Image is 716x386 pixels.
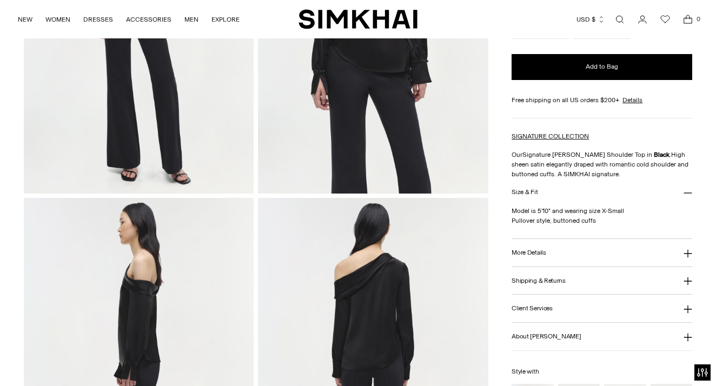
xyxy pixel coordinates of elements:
[576,8,605,31] button: USD $
[211,8,240,31] a: EXPLORE
[512,333,581,340] h3: About [PERSON_NAME]
[677,9,699,30] a: Open cart modal
[586,62,618,71] span: Add to Bag
[126,8,171,31] a: ACCESSORIES
[609,9,631,30] a: Open search modal
[512,267,692,295] button: Shipping & Returns
[512,179,692,207] button: Size & Fit
[83,8,113,31] a: DRESSES
[512,249,546,256] h3: More Details
[512,132,589,140] a: SIGNATURE COLLECTION
[622,95,642,105] a: Details
[512,277,566,284] h3: Shipping & Returns
[512,150,692,179] p: Our Signature [PERSON_NAME] Shoulder Top in . High sheen satin elegantly draped with romantic col...
[512,189,538,196] h3: Size & Fit
[184,8,198,31] a: MEN
[45,8,70,31] a: WOMEN
[512,95,692,105] div: Free shipping on all US orders $200+
[512,368,692,375] h6: Style with
[654,9,676,30] a: Wishlist
[299,9,417,30] a: SIMKHAI
[512,239,692,267] button: More Details
[512,206,692,225] p: Model is 5'10" and wearing size X-Small Pullover style, buttoned cuffs
[18,8,32,31] a: NEW
[632,9,653,30] a: Go to the account page
[512,54,692,80] button: Add to Bag
[512,305,553,312] h3: Client Services
[693,14,703,24] span: 0
[512,323,692,350] button: About [PERSON_NAME]
[512,295,692,322] button: Client Services
[654,151,669,158] strong: Black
